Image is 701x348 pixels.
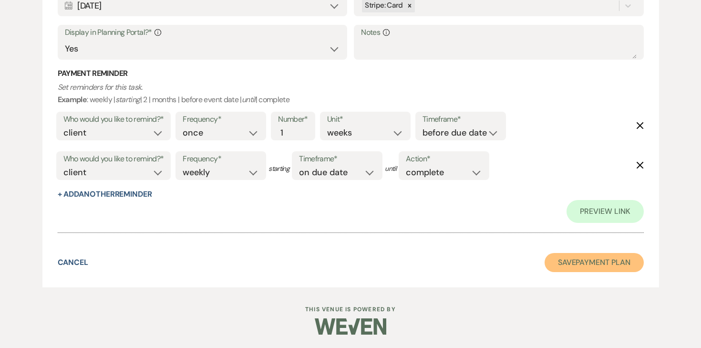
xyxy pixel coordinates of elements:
label: Notes [361,26,636,40]
label: Number* [278,113,308,127]
label: Frequency* [183,113,259,127]
label: Who would you like to remind?* [63,152,164,166]
span: until [385,164,396,174]
button: Cancel [58,259,89,266]
label: Who would you like to remind?* [63,113,164,127]
label: Action* [406,152,482,166]
i: until [242,95,256,105]
i: Set reminders for this task. [58,82,143,92]
button: + AddAnotherReminder [58,190,152,198]
label: Timeframe* [299,152,375,166]
p: : weekly | | 2 | months | before event date | | complete [58,81,644,105]
label: Display in Planning Portal?* [65,26,340,40]
b: Example [58,95,87,105]
label: Frequency* [183,152,259,166]
button: SavePayment Plan [545,253,644,272]
span: Stripe: Card [365,0,402,10]
img: Weven Logo [315,310,386,343]
i: starting [115,95,140,105]
label: Timeframe* [423,113,499,127]
a: Preview Link [567,200,643,223]
h3: Payment Reminder [58,68,644,79]
span: starting [268,164,289,174]
label: Unit* [327,113,403,127]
